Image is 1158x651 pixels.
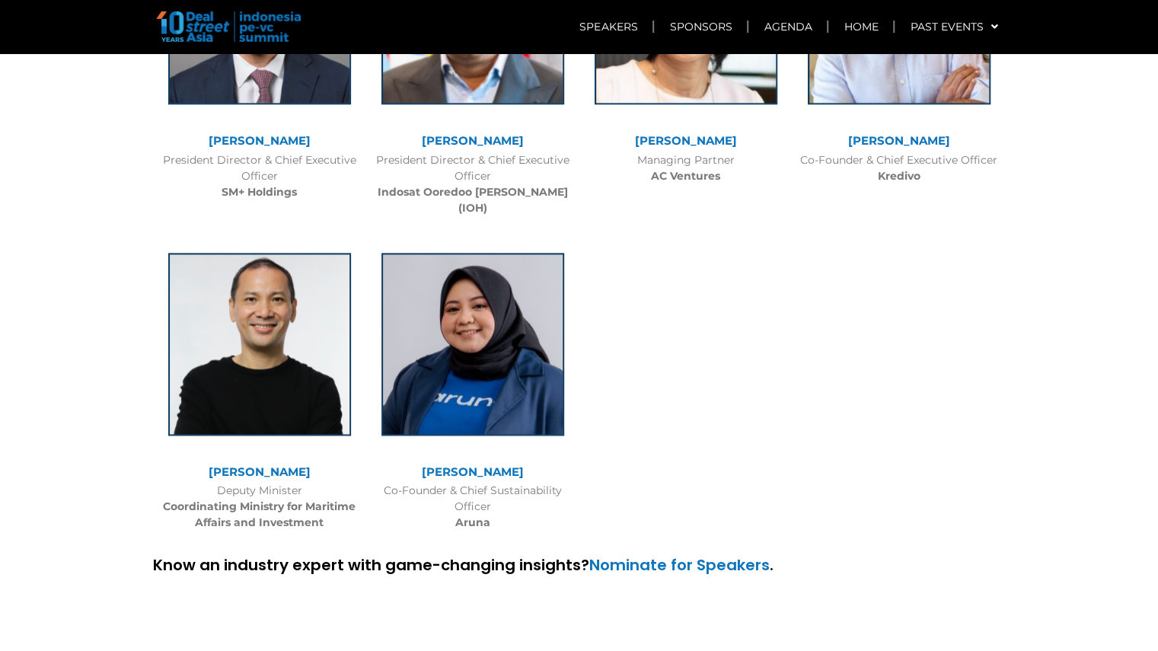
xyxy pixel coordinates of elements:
a: Agenda [748,9,827,44]
div: President Director & Chief Executive Officer [374,152,572,216]
a: [PERSON_NAME] [209,464,311,479]
div: Managing Partner [587,152,785,184]
a: Nominate for Speakers [589,554,770,576]
a: Past Events [895,9,1013,44]
div: President Director & Chief Executive Officer [161,152,359,200]
a: Sponsors [654,9,747,44]
div: Co-Founder & Chief Executive Officer [800,152,998,184]
b: Aruna [455,515,490,529]
a: [PERSON_NAME] [848,133,950,148]
a: [PERSON_NAME] [635,133,737,148]
a: [PERSON_NAME] [422,133,524,148]
b: SM+ Holdings [222,185,297,199]
a: Home [828,9,893,44]
b: Indosat Ooredoo [PERSON_NAME] (IOH) [378,185,568,215]
a: Speakers [564,9,652,44]
a: [PERSON_NAME] [209,133,311,148]
a: [PERSON_NAME] [422,464,524,479]
b: AC Ventures [651,169,720,183]
p: Know an industry expert with game-changing insights? . [153,554,1006,576]
b: Coordinating Ministry for Maritime Affairs and Investment [163,499,356,529]
b: Kredivo [878,169,920,183]
img: Photo Utari Octavianty (Aruna) [381,253,564,436]
img: rachmat [168,253,351,436]
div: Deputy Minister [161,483,359,531]
div: Co-Founder & Chief Sustainability Officer [374,483,572,531]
